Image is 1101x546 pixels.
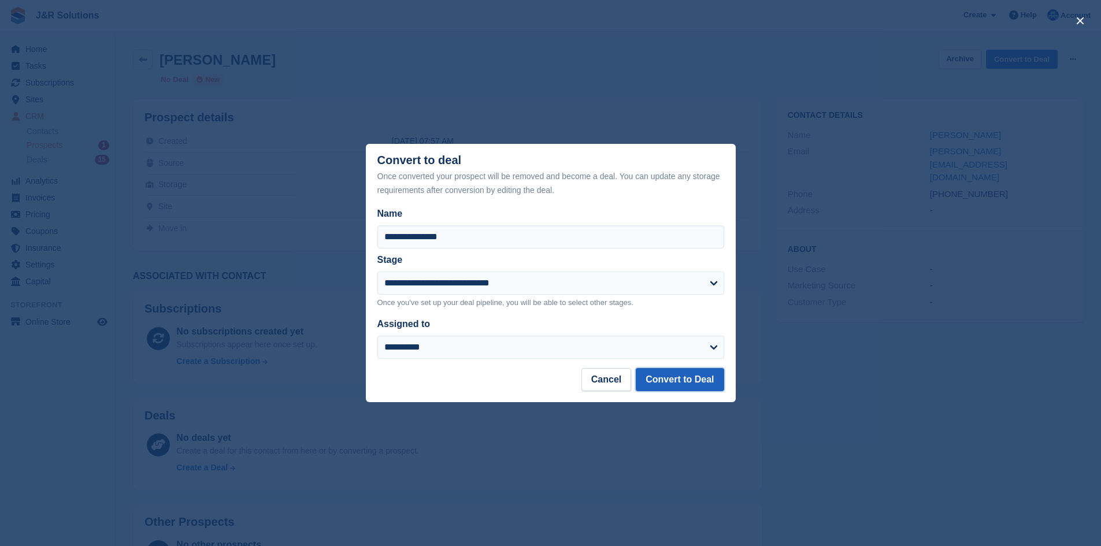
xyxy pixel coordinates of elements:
button: Convert to Deal [636,368,724,391]
div: Convert to deal [377,154,724,197]
p: Once you've set up your deal pipeline, you will be able to select other stages. [377,297,724,309]
label: Stage [377,255,403,265]
button: close [1071,12,1089,30]
label: Name [377,207,724,221]
div: Once converted your prospect will be removed and become a deal. You can update any storage requir... [377,169,724,197]
label: Assigned to [377,319,431,329]
button: Cancel [581,368,631,391]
